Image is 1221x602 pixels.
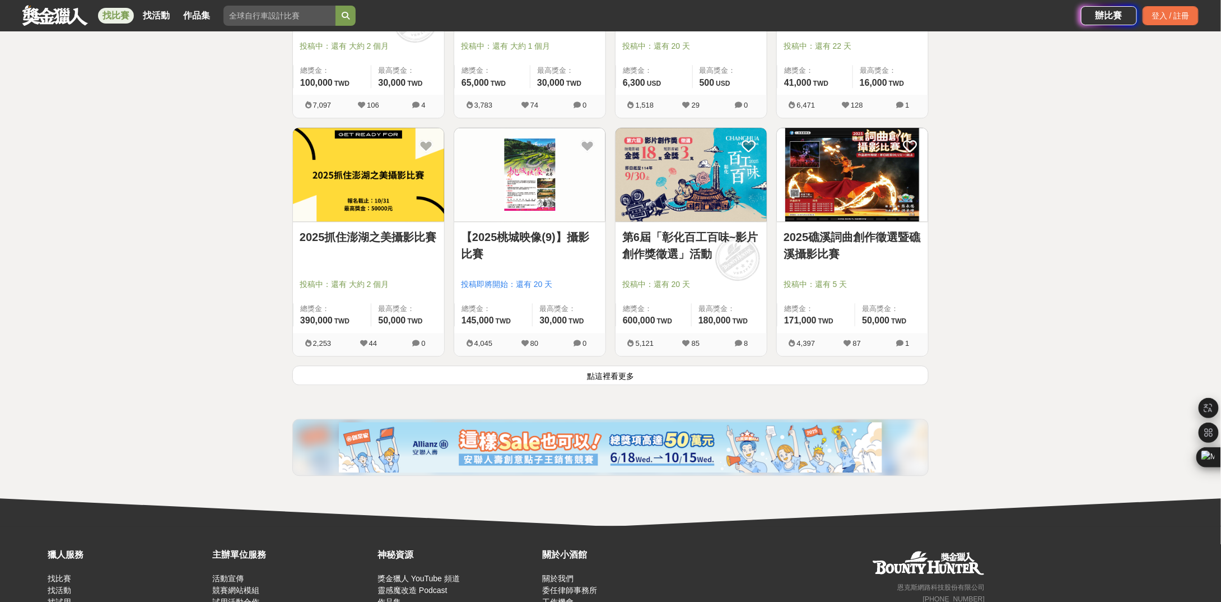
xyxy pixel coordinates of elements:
span: 投稿即將開始：還有 20 天 [461,279,599,290]
div: 關於小酒館 [543,548,702,562]
a: 找活動 [48,586,71,595]
span: 145,000 [462,316,494,325]
span: TWD [407,80,422,87]
span: TWD [491,80,506,87]
div: 神秘資源 [378,548,537,562]
span: 30,000 [539,316,567,325]
a: 靈感魔改造 Podcast [378,586,447,595]
span: 4,045 [474,339,493,348]
span: 1 [905,101,909,109]
span: TWD [813,80,828,87]
a: 辦比賽 [1081,6,1137,25]
img: Cover Image [616,128,767,221]
span: 總獎金： [784,303,848,314]
span: 最高獎金： [700,65,760,76]
span: 85 [692,339,700,348]
a: 第6屆「彰化百工百味~影片創作獎徵選」活動 [622,229,760,262]
span: TWD [566,80,581,87]
span: TWD [818,317,833,325]
a: 獎金獵人 YouTube 頻道 [378,574,460,583]
a: Cover Image [777,128,928,222]
span: 最高獎金： [537,65,599,76]
span: 390,000 [300,316,333,325]
div: 獵人服務 [48,548,207,562]
a: 關於我們 [543,574,574,583]
span: 100,000 [300,78,333,87]
a: 【2025桃城映像(9)】攝影比賽 [461,229,599,262]
span: 投稿中：還有 大約 1 個月 [461,40,599,52]
span: USD [647,80,661,87]
span: TWD [889,80,904,87]
span: TWD [334,80,349,87]
span: USD [716,80,730,87]
span: 總獎金： [623,65,686,76]
span: 4,397 [797,339,815,348]
a: 競賽網站模組 [213,586,260,595]
span: 171,000 [784,316,817,325]
span: 30,000 [378,78,406,87]
div: 登入 / 註冊 [1143,6,1199,25]
span: 180,000 [698,316,731,325]
a: 委任律師事務所 [543,586,598,595]
a: 作品集 [179,8,215,24]
span: 投稿中：還有 20 天 [622,279,760,290]
span: 50,000 [862,316,889,325]
span: 6,471 [797,101,815,109]
span: TWD [568,317,584,325]
span: 16,000 [860,78,887,87]
a: 活動宣傳 [213,574,244,583]
button: 點這裡看更多 [292,365,929,385]
span: 1,518 [636,101,654,109]
span: 投稿中：還有 大約 2 個月 [300,40,437,52]
span: 1 [905,339,909,348]
span: 總獎金： [784,65,846,76]
a: Cover Image [293,128,444,222]
a: 2025礁溪詞曲創作徵選暨礁溪攝影比賽 [784,229,921,262]
span: 87 [853,339,861,348]
a: Cover Image [454,128,605,222]
span: 4 [421,101,425,109]
span: 最高獎金： [378,303,437,314]
span: 41,000 [784,78,812,87]
span: 74 [530,101,538,109]
span: 600,000 [623,316,655,325]
span: 500 [700,78,715,87]
span: 最高獎金： [862,303,921,314]
img: Cover Image [777,128,928,221]
span: 最高獎金： [378,65,437,76]
span: 29 [692,101,700,109]
span: 5,121 [636,339,654,348]
a: 2025抓住澎湖之美攝影比賽 [300,229,437,246]
span: 30,000 [537,78,565,87]
span: 44 [369,339,377,348]
span: 0 [421,339,425,348]
span: 最高獎金： [698,303,760,314]
a: 找比賽 [98,8,134,24]
span: 80 [530,339,538,348]
span: 106 [367,101,379,109]
span: 總獎金： [623,303,684,314]
span: 0 [582,101,586,109]
span: 0 [582,339,586,348]
span: 65,000 [462,78,489,87]
span: 128 [851,101,863,109]
a: Cover Image [616,128,767,222]
span: 6,300 [623,78,645,87]
span: 0 [744,101,748,109]
span: TWD [891,317,906,325]
span: 總獎金： [300,65,364,76]
span: TWD [657,317,672,325]
small: 恩克斯網路科技股份有限公司 [897,584,985,591]
a: 找比賽 [48,574,71,583]
input: 全球自行車設計比賽 [223,6,335,26]
img: Cover Image [293,128,444,221]
span: 投稿中：還有 5 天 [784,279,921,290]
span: TWD [496,317,511,325]
span: 總獎金： [462,303,525,314]
span: 50,000 [378,316,406,325]
span: 8 [744,339,748,348]
span: 最高獎金： [860,65,921,76]
span: 3,783 [474,101,493,109]
a: 找活動 [138,8,174,24]
img: Cover Image [454,128,605,221]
